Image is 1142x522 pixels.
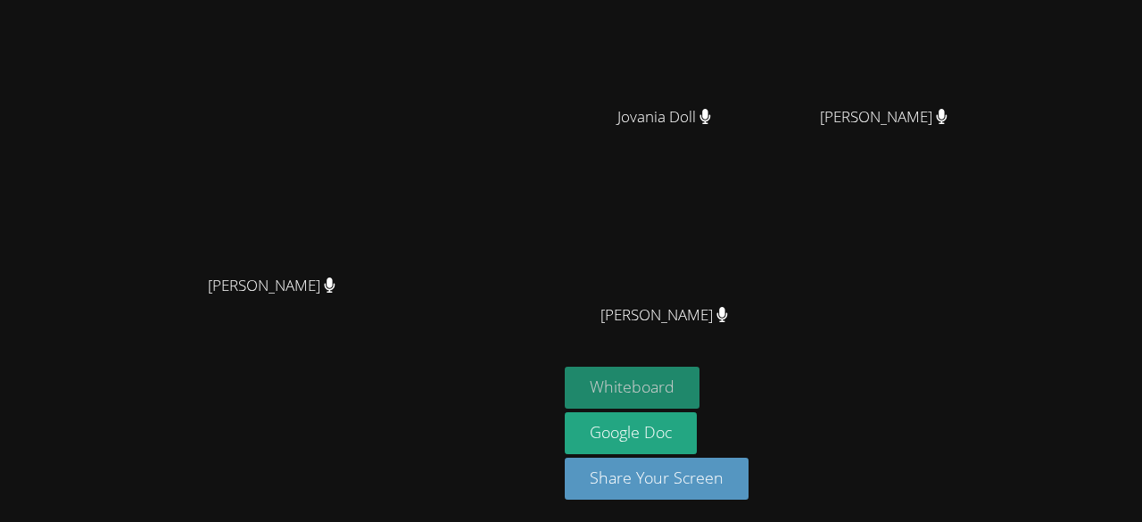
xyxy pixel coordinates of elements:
[565,367,699,409] button: Whiteboard
[600,302,728,328] span: [PERSON_NAME]
[565,458,749,500] button: Share Your Screen
[617,104,711,130] span: Jovania Doll
[820,104,948,130] span: [PERSON_NAME]
[208,273,335,299] span: [PERSON_NAME]
[565,412,697,454] a: Google Doc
